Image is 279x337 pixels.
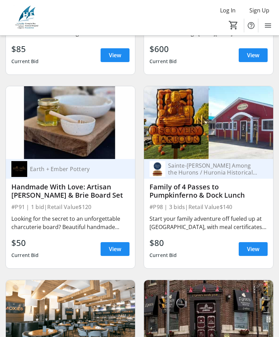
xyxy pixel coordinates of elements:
button: Sign Up [244,5,275,16]
span: View [109,51,121,59]
div: Family of 4 Passes to Pumpkinferno & Dock Lunch [149,183,268,199]
div: Earth + Ember Pottery [27,166,121,172]
div: Current Bid [11,249,39,261]
a: View [239,242,268,256]
span: View [247,51,259,59]
div: Sainte-[PERSON_NAME] Among the Hurons / Huronia Historical Parks & The World Famous Dock Lunch [165,162,259,176]
div: Handmade With Love: Artisan [PERSON_NAME] & Brie Board Set [11,183,130,199]
span: Sign Up [249,6,269,14]
span: View [247,245,259,253]
button: Log In [215,5,241,16]
div: Current Bid [149,55,177,68]
div: #P91 | 1 bid | Retail Value $120 [11,202,130,212]
div: $85 [11,43,39,55]
div: Start your family adventure off fueled up at [GEOGRAPHIC_DATA], with meal certificates for 4! Enj... [149,215,268,231]
div: $600 [149,43,177,55]
a: View [101,242,130,256]
img: Handmade With Love: Artisan Brie Baker & Brie Board Set [6,86,135,159]
div: $80 [149,237,177,249]
div: Looking for the secret to an unforgettable charcuterie board? Beautiful handmade pottery pieces t... [11,215,130,231]
div: $50 [11,237,39,249]
button: Cart [227,19,240,31]
div: Current Bid [149,249,177,261]
img: Family of 4 Passes to Pumpkinferno & Dock Lunch [144,86,273,159]
div: Current Bid [11,55,39,68]
img: Sainte-Marie Among the Hurons / Huronia Historical Parks & The World Famous Dock Lunch [149,161,165,177]
img: Earth + Ember Pottery [11,161,27,177]
button: Menu [261,19,275,32]
img: Georgian Bay General Hospital Foundation's Logo [4,5,50,31]
span: Log In [220,6,236,14]
div: #P98 | 3 bids | Retail Value $140 [149,202,268,212]
a: View [101,48,130,62]
a: View [239,48,268,62]
span: View [109,245,121,253]
button: Help [244,19,258,32]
